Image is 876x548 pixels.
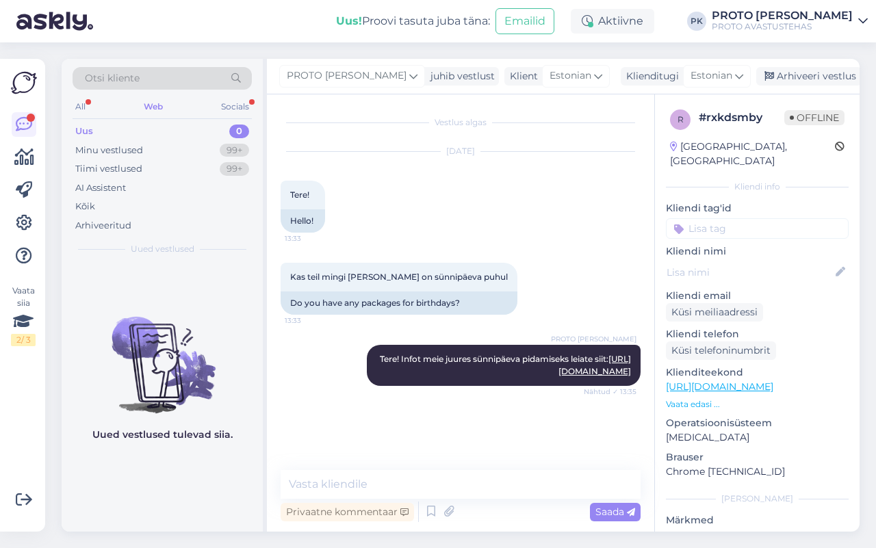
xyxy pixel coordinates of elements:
input: Lisa tag [666,218,849,239]
div: Kliendi info [666,181,849,193]
span: Estonian [550,68,591,83]
span: Estonian [691,68,732,83]
div: Privaatne kommentaar [281,503,414,521]
div: Hello! [281,209,325,233]
span: Tere! Infot meie juures sünnipäeva pidamiseks leiate siit: [380,354,631,376]
div: [DATE] [281,145,641,157]
div: All [73,98,88,116]
p: Kliendi tag'id [666,201,849,216]
span: Saada [595,506,635,518]
p: Chrome [TECHNICAL_ID] [666,465,849,479]
span: 13:33 [285,233,336,244]
p: Vaata edasi ... [666,398,849,410]
span: Tere! [290,190,309,200]
p: Kliendi nimi [666,244,849,259]
p: Kliendi telefon [666,327,849,341]
p: Brauser [666,450,849,465]
img: No chats [62,292,263,415]
div: # rxkdsmby [699,109,784,126]
div: Vaata siia [11,285,36,346]
span: Kas teil mingi [PERSON_NAME] on sünnipäeva puhul [290,272,508,282]
div: AI Assistent [75,181,126,195]
div: Klient [504,69,538,83]
span: Offline [784,110,845,125]
div: Küsi meiliaadressi [666,303,763,322]
p: Klienditeekond [666,365,849,380]
b: Uus! [336,14,362,27]
div: 2 / 3 [11,334,36,346]
p: Märkmed [666,513,849,527]
input: Lisa nimi [667,265,833,280]
div: juhib vestlust [425,69,495,83]
div: PROTO [PERSON_NAME] [712,10,853,21]
span: Nähtud ✓ 13:35 [584,387,636,397]
span: r [678,114,684,125]
div: 99+ [220,162,249,176]
div: Aktiivne [571,9,654,34]
div: Vestlus algas [281,116,641,129]
span: 13:33 [285,315,336,326]
div: Minu vestlused [75,144,143,157]
button: Emailid [495,8,554,34]
div: Uus [75,125,93,138]
a: PROTO [PERSON_NAME]PROTO AVASTUSTEHAS [712,10,868,32]
span: Uued vestlused [131,243,194,255]
div: Arhiveeritud [75,219,131,233]
span: PROTO [PERSON_NAME] [551,334,636,344]
div: 99+ [220,144,249,157]
div: Socials [218,98,252,116]
div: Tiimi vestlused [75,162,142,176]
div: PK [687,12,706,31]
span: PROTO [PERSON_NAME] [287,68,407,83]
div: Arhiveeri vestlus [756,67,862,86]
div: Küsi telefoninumbrit [666,341,776,360]
div: Klienditugi [621,69,679,83]
div: PROTO AVASTUSTEHAS [712,21,853,32]
div: [GEOGRAPHIC_DATA], [GEOGRAPHIC_DATA] [670,140,835,168]
div: Proovi tasuta juba täna: [336,13,490,29]
div: 0 [229,125,249,138]
p: Uued vestlused tulevad siia. [92,428,233,442]
p: Operatsioonisüsteem [666,416,849,430]
div: Do you have any packages for birthdays? [281,291,517,315]
p: Kliendi email [666,289,849,303]
div: Kõik [75,200,95,213]
p: [MEDICAL_DATA] [666,430,849,445]
img: Askly Logo [11,70,37,96]
span: Otsi kliente [85,71,140,86]
a: [URL][DOMAIN_NAME] [666,380,773,393]
div: [PERSON_NAME] [666,493,849,505]
div: Web [141,98,166,116]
